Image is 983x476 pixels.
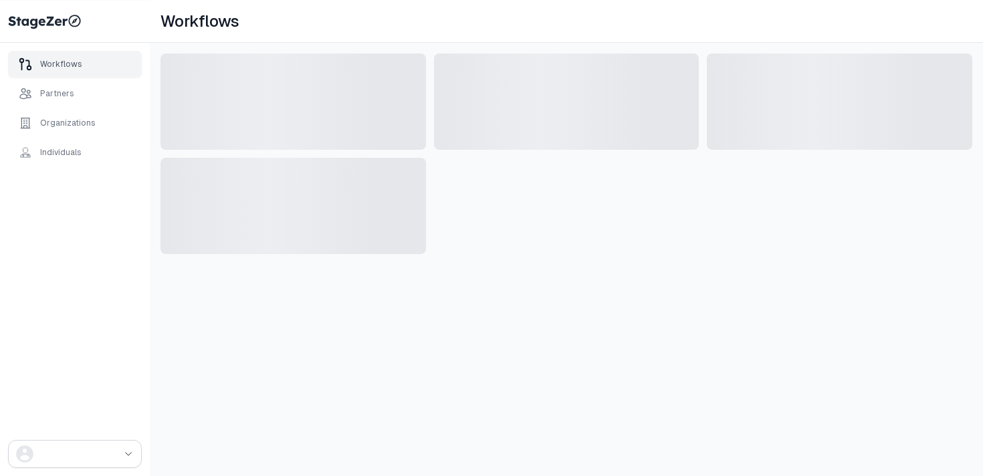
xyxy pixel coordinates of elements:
div: Partners [40,88,74,99]
a: Workflows [8,51,142,78]
a: Organizations [8,110,142,136]
a: Individuals [8,139,142,166]
div: Workflows [40,59,82,70]
div: Individuals [40,147,82,158]
div: Organizations [40,118,96,128]
button: drop down button [8,440,142,468]
a: Partners [8,80,142,107]
h1: Workflows [160,11,239,32]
